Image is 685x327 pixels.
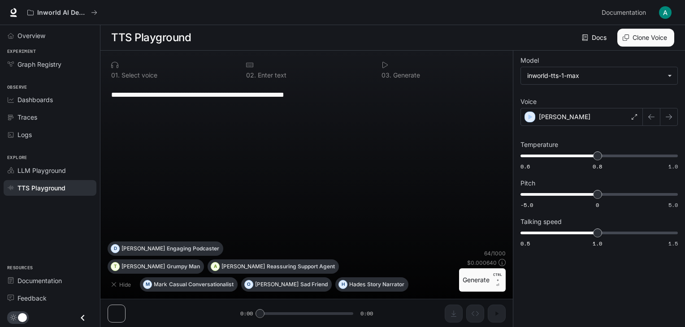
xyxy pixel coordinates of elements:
[108,277,136,292] button: Hide
[4,92,96,108] a: Dashboards
[656,4,674,22] button: User avatar
[520,240,530,247] span: 0.5
[111,241,119,256] div: D
[17,60,61,69] span: Graph Registry
[18,312,27,322] span: Dark mode toggle
[484,250,506,257] p: 64 / 1000
[596,201,599,209] span: 0
[17,183,65,193] span: TTS Playground
[335,277,408,292] button: HHadesStory Narrator
[108,259,204,274] button: T[PERSON_NAME]Grumpy Man
[211,259,219,274] div: A
[4,56,96,72] a: Graph Registry
[17,166,66,175] span: LLM Playground
[154,282,167,287] p: Mark
[121,264,165,269] p: [PERSON_NAME]
[4,28,96,43] a: Overview
[111,259,119,274] div: T
[520,142,558,148] p: Temperature
[593,240,602,247] span: 1.0
[520,219,562,225] p: Talking speed
[382,72,391,78] p: 0 3 .
[108,241,223,256] button: D[PERSON_NAME]Engaging Podcaster
[580,29,610,47] a: Docs
[241,277,332,292] button: O[PERSON_NAME]Sad Friend
[17,31,45,40] span: Overview
[520,99,537,105] p: Voice
[520,201,533,209] span: -5.0
[527,71,663,80] div: inworld-tts-1-max
[617,29,674,47] button: Clone Voice
[143,277,152,292] div: M
[467,259,497,267] p: $ 0.000640
[256,72,286,78] p: Enter text
[459,268,506,292] button: GenerateCTRL +⏎
[140,277,238,292] button: MMarkCasual Conversationalist
[73,309,93,327] button: Close drawer
[245,277,253,292] div: O
[267,264,335,269] p: Reassuring Support Agent
[208,259,339,274] button: A[PERSON_NAME]Reassuring Support Agent
[167,246,219,251] p: Engaging Podcaster
[367,282,404,287] p: Story Narrator
[167,264,200,269] p: Grumpy Man
[520,163,530,170] span: 0.6
[668,163,678,170] span: 1.0
[37,9,87,17] p: Inworld AI Demos
[4,180,96,196] a: TTS Playground
[339,277,347,292] div: H
[111,72,120,78] p: 0 1 .
[246,72,256,78] p: 0 2 .
[169,282,234,287] p: Casual Conversationalist
[111,29,191,47] h1: TTS Playground
[23,4,101,22] button: All workspaces
[221,264,265,269] p: [PERSON_NAME]
[120,72,157,78] p: Select voice
[4,127,96,142] a: Logs
[349,282,365,287] p: Hades
[539,112,590,121] p: [PERSON_NAME]
[493,272,502,283] p: CTRL +
[598,4,653,22] a: Documentation
[520,180,535,186] p: Pitch
[300,282,328,287] p: Sad Friend
[4,163,96,178] a: LLM Playground
[521,67,677,84] div: inworld-tts-1-max
[4,290,96,306] a: Feedback
[520,57,539,64] p: Model
[17,276,62,285] span: Documentation
[602,7,646,18] span: Documentation
[668,240,678,247] span: 1.5
[391,72,420,78] p: Generate
[17,112,37,122] span: Traces
[17,130,32,139] span: Logs
[17,95,53,104] span: Dashboards
[659,6,672,19] img: User avatar
[4,273,96,288] a: Documentation
[121,246,165,251] p: [PERSON_NAME]
[493,272,502,288] p: ⏎
[17,293,47,303] span: Feedback
[668,201,678,209] span: 5.0
[4,109,96,125] a: Traces
[255,282,299,287] p: [PERSON_NAME]
[593,163,602,170] span: 0.8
